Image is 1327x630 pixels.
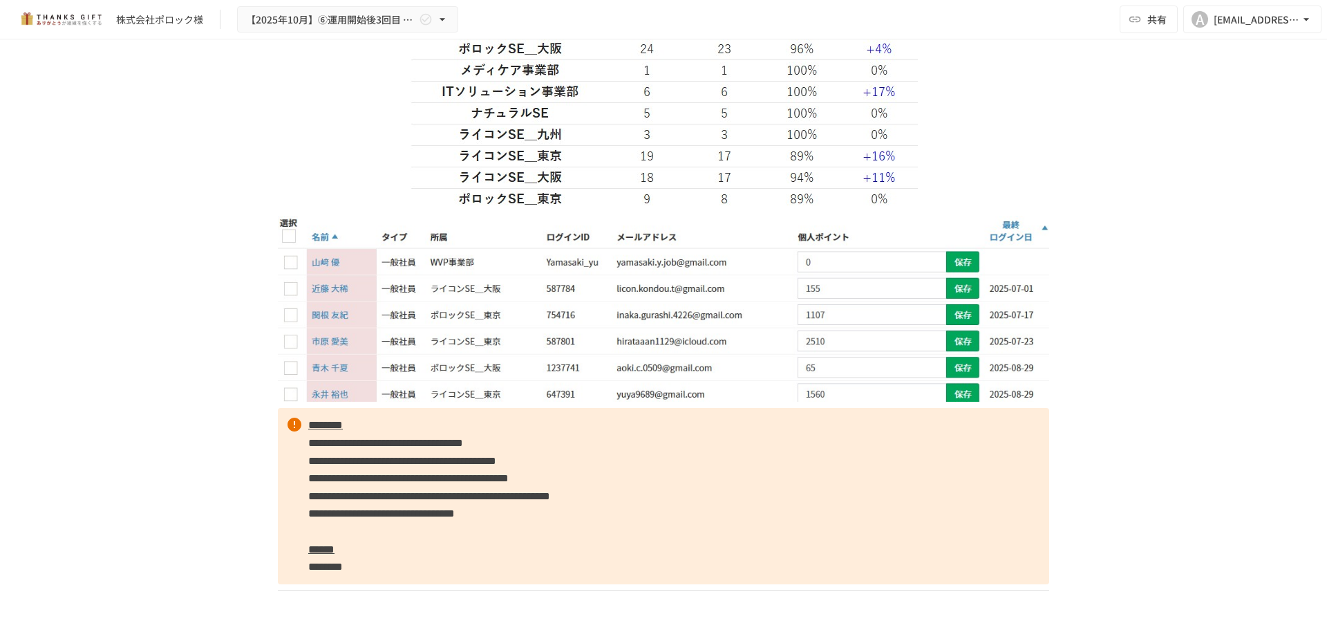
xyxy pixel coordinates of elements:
img: mMP1OxWUAhQbsRWCurg7vIHe5HqDpP7qZo7fRoNLXQh [17,8,105,30]
div: [EMAIL_ADDRESS][DOMAIN_NAME] [1214,11,1299,28]
button: A[EMAIL_ADDRESS][DOMAIN_NAME] [1183,6,1321,33]
img: B838aeoNLXdm2B1ugrezOM1KPFuMMHJSsAxsAmfJj1i [278,216,1049,402]
button: 共有 [1120,6,1178,33]
span: 共有 [1147,12,1167,27]
button: 【2025年10月】⑥運用開始後3回目 振り返りMTG [237,6,458,33]
div: 株式会社ポロック様 [116,12,203,27]
div: A [1192,11,1208,28]
span: 【2025年10月】⑥運用開始後3回目 振り返りMTG [246,11,416,28]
